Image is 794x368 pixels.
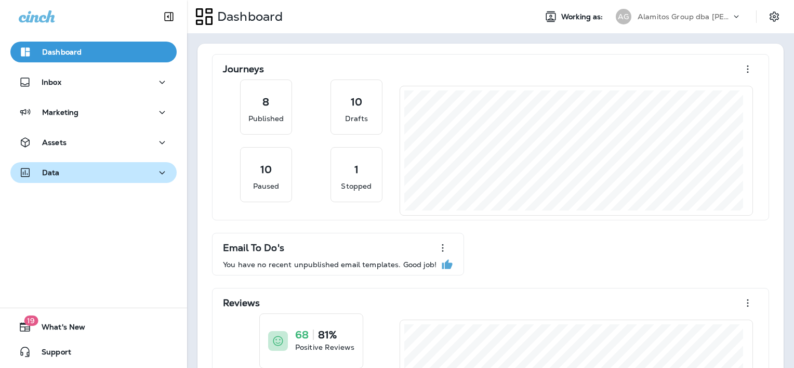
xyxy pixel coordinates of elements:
p: 1 [354,164,359,175]
p: 81% [318,330,337,340]
p: Marketing [42,108,78,116]
span: Working as: [561,12,605,21]
button: Inbox [10,72,177,93]
p: 10 [351,97,362,107]
p: 10 [260,164,272,175]
p: You have no recent unpublished email templates. Good job! [223,260,436,269]
p: Alamitos Group dba [PERSON_NAME] [638,12,731,21]
button: Settings [765,7,784,26]
p: Drafts [345,113,368,124]
p: Inbox [42,78,61,86]
span: What's New [31,323,85,335]
button: 19What's New [10,317,177,337]
button: Collapse Sidebar [154,6,183,27]
p: Published [248,113,284,124]
button: Dashboard [10,42,177,62]
p: Email To Do's [223,243,284,253]
div: AG [616,9,631,24]
p: Stopped [341,181,372,191]
button: Marketing [10,102,177,123]
button: Support [10,341,177,362]
p: Assets [42,138,67,147]
p: Paused [253,181,280,191]
p: 68 [295,330,309,340]
p: Data [42,168,60,177]
p: 8 [262,97,269,107]
p: Dashboard [42,48,82,56]
span: Support [31,348,71,360]
p: Reviews [223,298,260,308]
p: Dashboard [213,9,283,24]
p: Positive Reviews [295,342,354,352]
button: Assets [10,132,177,153]
button: Data [10,162,177,183]
p: Journeys [223,64,264,74]
span: 19 [24,316,38,326]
